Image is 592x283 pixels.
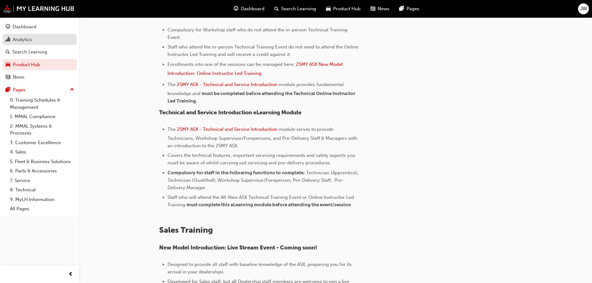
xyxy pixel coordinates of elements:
[6,87,10,93] span: pages-icon
[168,170,305,176] span: Compulsory for staff in the following functions to complete:
[168,91,356,104] span: must be completed before attending the Technical Online Instructor Led Training.
[6,24,10,30] span: guage-icon
[168,82,176,87] span: The
[13,74,25,81] div: News
[241,5,264,12] span: Dashboard
[3,5,75,13] img: mmal
[399,5,404,13] span: pages-icon
[370,5,375,13] span: news-icon
[186,202,351,208] span: must complete this eLearning module before attending the event/session
[7,204,77,214] a: All Pages
[7,121,77,138] a: 2. MMAL Systems & Processes
[365,2,394,15] a: news-iconNews
[394,2,424,15] a: pages-iconPages
[2,84,77,96] button: Pages
[168,194,355,208] span: Staff who will attend the All-New ASX Technical Training Event or Online Instructor Led Training
[159,225,213,235] span: Sales Training
[7,112,77,121] a: 1. MMAL Compliance
[2,46,77,58] a: Search Learning
[13,36,32,43] div: Analytics
[2,34,77,45] a: Analytics
[2,21,77,33] a: Dashboard
[578,3,589,14] button: JW
[406,5,419,12] span: Pages
[580,5,587,12] span: JW
[168,44,360,57] span: Staff who attend the in-person Technical Training Event do not need to attend the Online Instruct...
[7,166,77,176] a: 6. Parts & Accessories
[70,86,74,94] span: up-icon
[168,62,344,76] a: 25MY ASX New Model Introduction: Online Instructor Led Training
[269,2,321,15] a: search-iconSearch Learning
[333,5,360,12] span: Product Hub
[7,195,77,204] a: 9. MyLH Information
[168,27,349,40] span: Compulsory for Workshop staff who do not attend the in-person Technical Training Event.
[159,244,317,251] span: New Model Introduction: Live Stream Event - Coming soon!
[2,20,77,84] button: DashboardAnalyticsSearch LearningProduct HubNews
[352,202,354,208] span: .
[12,48,47,56] div: Search Learning
[7,138,77,148] a: 3. Customer Excellence
[13,23,36,30] div: Dashboard
[168,153,356,166] span: Covers the technical features, important servicing requirements and safety aspects you must be aw...
[2,59,77,71] a: Product Hub
[229,2,269,15] a: guage-iconDashboard
[7,147,77,157] a: 4. Sales
[7,95,77,112] a: 0. Training Schedules & Management
[7,176,77,185] a: 7. Service
[6,49,10,55] span: search-icon
[2,71,77,83] a: News
[274,5,279,13] span: search-icon
[378,5,389,12] span: News
[68,271,73,278] span: prev-icon
[168,126,176,132] span: The
[168,126,359,148] span: module serves to provide Technicians, Workshop Supervisor/Forepersons, and Pre-Delivery Staff & M...
[7,185,77,195] a: 8. Technical
[7,157,77,167] a: 5. Fleet & Business Solutions
[234,5,238,13] span: guage-icon
[177,82,278,87] a: 25MY ASX - Technical and Service Introduction
[6,37,10,43] span: chart-icon
[177,126,278,132] a: 25MY ASX - Technical and Service Introduction
[13,86,25,94] div: Pages
[168,262,353,275] span: Designed to provide all staff with baseline knowledge of the ASX, preparing you for its arrival i...
[168,170,360,190] span: Technician (Apprentice); Technician (Qualified); Workshop Supervisor/Foreperson; Pre-Delivery Sta...
[6,75,10,80] span: news-icon
[168,62,295,67] span: Enrollments into one of the sessions can be managed here:
[6,62,10,68] span: car-icon
[321,2,365,15] a: car-iconProduct Hub
[159,109,301,116] span: Technical and Service Introduction eLearning Module
[326,5,331,13] span: car-icon
[281,5,316,12] span: Search Learning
